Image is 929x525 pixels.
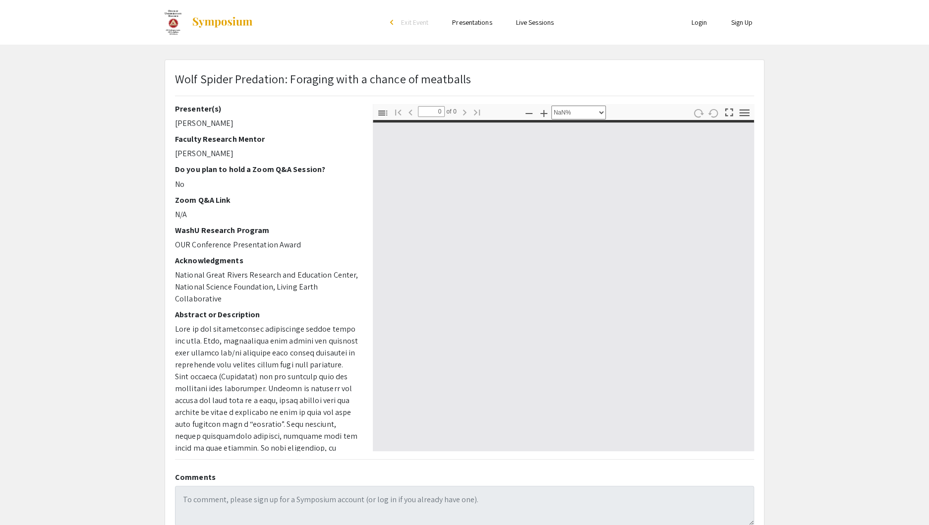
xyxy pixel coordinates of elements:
[390,19,396,25] div: arrow_back_ios
[452,18,492,27] a: Presentations
[175,269,358,305] p: National Great Rivers Research and Education Center, National Science Foundation, Living Earth Co...
[390,105,406,119] button: Go to First Page
[468,105,485,119] button: Go to Last Page
[551,106,606,119] select: Zoom
[456,105,473,119] button: Next Page
[175,226,358,235] h2: WashU Research Program
[692,18,707,27] a: Login
[175,148,358,160] p: [PERSON_NAME]
[175,178,358,190] p: No
[175,134,358,144] h2: Faculty Research Mentor
[736,106,753,120] button: Tools
[516,18,554,27] a: Live Sessions
[374,106,391,120] button: Toggle Sidebar
[175,70,471,88] p: Wolf Spider Predation: Foraging with a chance of meatballs
[402,105,419,119] button: Previous Page
[175,256,358,265] h2: Acknowledgments
[175,209,358,221] p: N/A
[175,117,358,129] p: [PERSON_NAME]
[445,106,457,117] span: of 0
[418,106,445,117] input: Page
[690,106,707,120] button: Rotate Clockwise
[731,18,753,27] a: Sign Up
[165,10,181,35] img: Celebration of Undergraduate Research Spring 2022
[401,18,428,27] span: Exit Event
[535,106,552,120] button: Zoom In
[175,472,754,482] h2: Comments
[175,165,358,174] h2: Do you plan to hold a Zoom Q&A Session?
[165,10,253,35] a: Celebration of Undergraduate Research Spring 2022
[175,195,358,205] h2: Zoom Q&A Link
[175,310,358,319] h2: Abstract or Description
[721,104,738,118] button: Switch to Presentation Mode
[175,104,358,114] h2: Presenter(s)
[191,16,253,28] img: Symposium by ForagerOne
[175,239,358,251] p: OUR Conference Presentation Award
[705,106,722,120] button: Rotate Counterclockwise
[521,106,537,120] button: Zoom Out
[7,480,42,518] iframe: Chat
